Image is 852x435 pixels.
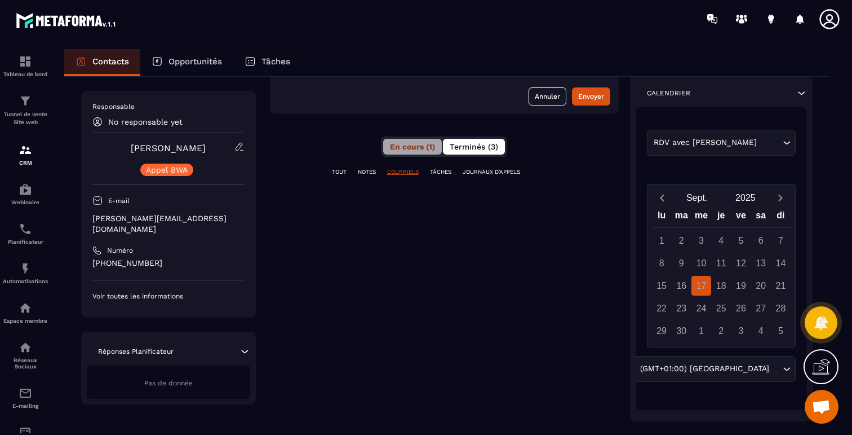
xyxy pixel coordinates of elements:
[358,168,376,176] p: NOTES
[672,208,691,227] div: ma
[92,102,245,111] p: Responsable
[751,321,771,341] div: 4
[751,231,771,251] div: 6
[450,142,498,151] span: Terminés (3)
[92,258,245,269] p: [PHONE_NUMBER]
[3,86,48,135] a: formationformationTunnel de vente Site web
[672,231,691,251] div: 2
[3,239,48,245] p: Planificateur
[652,253,672,273] div: 8
[140,49,233,76] a: Opportunités
[144,379,193,387] span: Pas de donnée
[3,46,48,86] a: formationformationTableau de bord
[691,321,711,341] div: 1
[771,321,791,341] div: 5
[651,137,760,149] span: RDV avec [PERSON_NAME]
[131,143,206,153] a: [PERSON_NAME]
[652,190,673,205] button: Previous month
[19,55,32,68] img: formation
[463,168,520,176] p: JOURNAUX D'APPELS
[390,142,435,151] span: En cours (1)
[332,168,347,176] p: TOUT
[3,378,48,418] a: emailemailE-mailing
[771,231,791,251] div: 7
[652,298,672,318] div: 22
[19,386,32,400] img: email
[760,137,780,149] input: Search for option
[672,298,691,318] div: 23
[672,276,691,296] div: 16
[647,130,796,156] div: Search for option
[711,298,731,318] div: 25
[443,139,505,155] button: Terminés (3)
[751,298,771,318] div: 27
[691,298,711,318] div: 24
[711,276,731,296] div: 18
[637,363,771,375] span: (GMT+01:00) [GEOGRAPHIC_DATA]
[651,208,671,227] div: lu
[3,318,48,324] p: Espace membre
[731,321,751,341] div: 3
[3,332,48,378] a: social-networksocial-networkRéseaux Sociaux
[3,214,48,253] a: schedulerschedulerPlanificateur
[751,253,771,273] div: 13
[652,321,672,341] div: 29
[771,298,791,318] div: 28
[672,321,691,341] div: 30
[92,213,245,235] p: [PERSON_NAME][EMAIL_ADDRESS][DOMAIN_NAME]
[19,94,32,108] img: formation
[691,208,711,227] div: me
[16,10,117,30] img: logo
[92,292,245,301] p: Voir toutes les informations
[98,347,174,356] p: Réponses Planificateur
[3,71,48,77] p: Tableau de bord
[771,276,791,296] div: 21
[691,231,711,251] div: 3
[731,208,751,227] div: ve
[261,56,290,67] p: Tâches
[652,231,791,341] div: Calendar days
[771,253,791,273] div: 14
[3,174,48,214] a: automationsautomationsWebinaire
[711,253,731,273] div: 11
[721,188,770,208] button: Open years overlay
[3,278,48,284] p: Automatisations
[771,363,780,375] input: Search for option
[652,276,672,296] div: 15
[64,49,140,76] a: Contacts
[691,253,711,273] div: 10
[731,253,751,273] div: 12
[805,390,838,424] div: Ouvrir le chat
[146,166,188,174] p: Appel BWA
[770,190,791,205] button: Next month
[751,276,771,296] div: 20
[3,111,48,126] p: Tunnel de vente Site web
[751,208,771,227] div: sa
[771,208,791,227] div: di
[711,321,731,341] div: 2
[652,231,672,251] div: 1
[107,246,133,255] p: Numéro
[430,168,451,176] p: TÂCHES
[731,276,751,296] div: 19
[19,143,32,157] img: formation
[673,188,721,208] button: Open months overlay
[691,276,711,296] div: 17
[731,298,751,318] div: 26
[3,293,48,332] a: automationsautomationsEspace membre
[672,253,691,273] div: 9
[233,49,301,76] a: Tâches
[652,208,791,341] div: Calendar wrapper
[108,117,183,126] p: No responsable yet
[3,135,48,174] a: formationformationCRM
[19,222,32,236] img: scheduler
[711,231,731,251] div: 4
[19,262,32,275] img: automations
[108,196,130,205] p: E-mail
[19,183,32,196] img: automations
[168,56,222,67] p: Opportunités
[529,87,566,106] button: Annuler
[3,199,48,205] p: Webinaire
[383,139,442,155] button: En cours (1)
[711,208,731,227] div: je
